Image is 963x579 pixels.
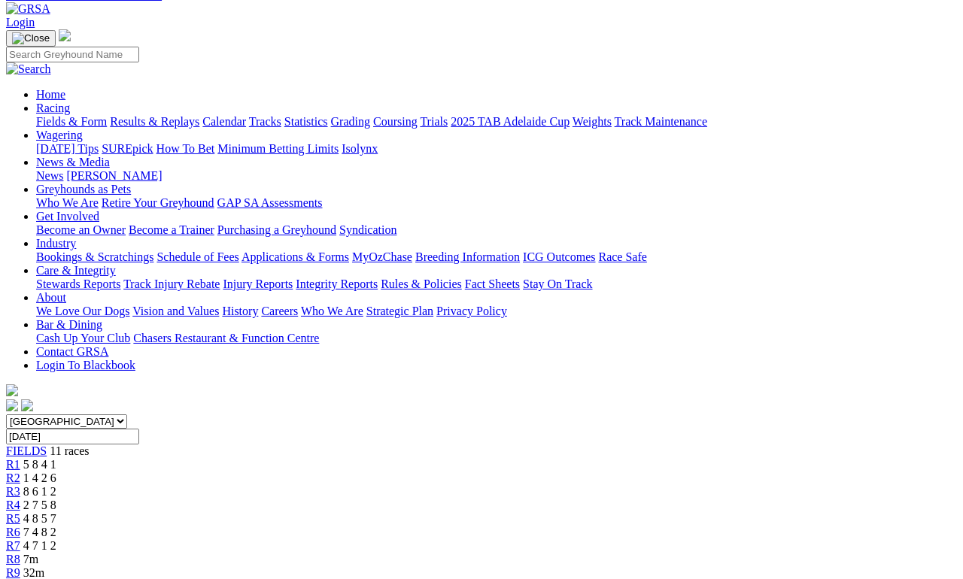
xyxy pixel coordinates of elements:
[249,115,281,128] a: Tracks
[6,485,20,498] a: R3
[523,250,595,263] a: ICG Outcomes
[132,305,219,317] a: Vision and Values
[23,526,56,538] span: 7 4 8 2
[415,250,520,263] a: Breeding Information
[133,332,319,344] a: Chasers Restaurant & Function Centre
[36,345,108,358] a: Contact GRSA
[573,115,612,128] a: Weights
[102,196,214,209] a: Retire Your Greyhound
[465,277,520,290] a: Fact Sheets
[217,223,336,236] a: Purchasing a Greyhound
[110,115,199,128] a: Results & Replays
[36,142,957,156] div: Wagering
[23,499,56,511] span: 2 7 5 8
[6,16,35,29] a: Login
[6,471,20,484] a: R2
[102,142,153,155] a: SUREpick
[123,277,220,290] a: Track Injury Rebate
[36,291,66,304] a: About
[36,277,120,290] a: Stewards Reports
[36,115,107,128] a: Fields & Form
[23,512,56,525] span: 4 8 5 7
[6,47,139,62] input: Search
[6,526,20,538] a: R6
[36,223,126,236] a: Become an Owner
[451,115,570,128] a: 2025 TAB Adelaide Cup
[6,512,20,525] a: R5
[331,115,370,128] a: Grading
[36,277,957,291] div: Care & Integrity
[217,196,323,209] a: GAP SA Assessments
[6,444,47,457] a: FIELDS
[420,115,448,128] a: Trials
[6,30,56,47] button: Toggle navigation
[36,88,65,101] a: Home
[66,169,162,182] a: [PERSON_NAME]
[6,429,139,444] input: Select date
[6,458,20,471] a: R1
[261,305,298,317] a: Careers
[23,539,56,552] span: 4 7 1 2
[129,223,214,236] a: Become a Trainer
[598,250,646,263] a: Race Safe
[352,250,412,263] a: MyOzChase
[6,384,18,396] img: logo-grsa-white.png
[6,539,20,552] a: R7
[6,553,20,565] a: R8
[366,305,433,317] a: Strategic Plan
[12,32,50,44] img: Close
[36,250,153,263] a: Bookings & Scratchings
[6,499,20,511] a: R4
[436,305,507,317] a: Privacy Policy
[59,29,71,41] img: logo-grsa-white.png
[156,142,215,155] a: How To Bet
[342,142,378,155] a: Isolynx
[36,102,70,114] a: Racing
[36,305,957,318] div: About
[50,444,89,457] span: 11 races
[36,196,99,209] a: Who We Are
[6,2,50,16] img: GRSA
[6,62,51,76] img: Search
[222,305,258,317] a: History
[23,471,56,484] span: 1 4 2 6
[381,277,462,290] a: Rules & Policies
[36,264,116,277] a: Care & Integrity
[36,250,957,264] div: Industry
[36,196,957,210] div: Greyhounds as Pets
[36,142,99,155] a: [DATE] Tips
[23,458,56,471] span: 5 8 4 1
[156,250,238,263] a: Schedule of Fees
[23,566,44,579] span: 32m
[36,332,130,344] a: Cash Up Your Club
[217,142,339,155] a: Minimum Betting Limits
[223,277,293,290] a: Injury Reports
[36,156,110,168] a: News & Media
[6,399,18,411] img: facebook.svg
[36,359,135,371] a: Login To Blackbook
[36,223,957,237] div: Get Involved
[36,169,957,183] div: News & Media
[36,318,102,331] a: Bar & Dining
[36,210,99,223] a: Get Involved
[523,277,592,290] a: Stay On Track
[23,553,38,565] span: 7m
[21,399,33,411] img: twitter.svg
[6,566,20,579] a: R9
[301,305,363,317] a: Who We Are
[284,115,328,128] a: Statistics
[36,237,76,250] a: Industry
[615,115,707,128] a: Track Maintenance
[23,485,56,498] span: 8 6 1 2
[202,115,246,128] a: Calendar
[36,183,131,196] a: Greyhounds as Pets
[296,277,378,290] a: Integrity Reports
